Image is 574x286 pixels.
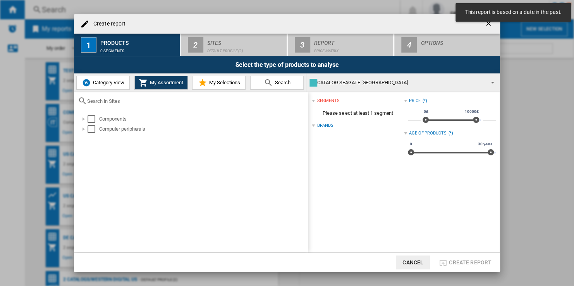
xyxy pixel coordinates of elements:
[436,255,494,269] button: Create report
[81,37,96,53] div: 1
[449,259,492,266] span: Create report
[188,37,203,53] div: 2
[295,37,310,53] div: 3
[477,141,493,147] span: 30 years
[394,34,500,56] button: 4 Options
[401,37,417,53] div: 4
[462,9,564,16] span: This report is based on a date in the past.
[88,125,99,133] md-checkbox: Select
[423,109,430,115] span: 0£
[192,76,246,90] button: My Selections
[99,125,307,133] div: Computer peripherals
[74,34,180,56] button: 1 Products 0 segments
[409,141,413,147] span: 0
[314,37,390,45] div: Report
[207,37,284,45] div: Sites
[317,98,339,104] div: segments
[317,123,333,129] div: Brands
[273,80,290,85] span: Search
[89,20,125,28] h4: Create report
[396,255,430,269] button: Cancel
[464,109,479,115] span: 10000£
[409,130,447,136] div: Age of products
[312,106,404,121] span: Please select at least 1 segment
[88,115,99,123] md-checkbox: Select
[181,34,287,56] button: 2 Sites Default profile (2)
[288,34,394,56] button: 3 Report Price Matrix
[100,37,177,45] div: Products
[309,77,484,88] div: CATALOG SEAGATE [GEOGRAPHIC_DATA]
[82,78,91,87] img: wiser-icon-blue.png
[207,80,240,85] span: My Selections
[99,115,307,123] div: Components
[314,45,390,53] div: Price Matrix
[250,76,304,90] button: Search
[207,45,284,53] div: Default profile (2)
[100,45,177,53] div: 0 segments
[76,76,130,90] button: Category View
[87,98,304,104] input: Search in Sites
[134,76,188,90] button: My Assortment
[91,80,124,85] span: Category View
[409,98,421,104] div: Price
[74,56,500,73] div: Select the type of products to analyse
[148,80,183,85] span: My Assortment
[421,37,497,45] div: Options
